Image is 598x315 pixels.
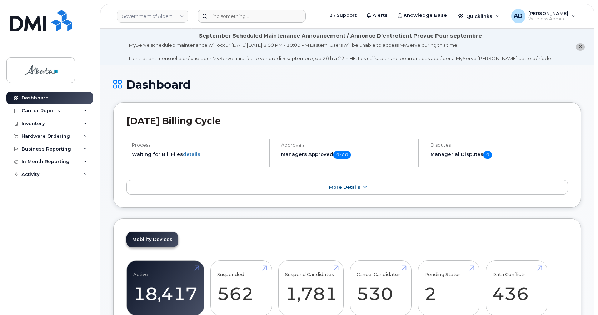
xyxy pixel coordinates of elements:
[424,265,473,312] a: Pending Status 2
[199,32,482,40] div: September Scheduled Maintenance Announcement / Annonce D'entretient Prévue Pour septembre
[217,265,265,312] a: Suspended 562
[430,151,568,159] h5: Managerial Disputes
[333,151,351,159] span: 0 of 0
[483,151,492,159] span: 0
[132,142,263,148] h4: Process
[329,184,360,190] span: More Details
[113,78,581,91] h1: Dashboard
[132,151,263,158] li: Waiting for Bill Files
[126,232,178,247] a: Mobility Devices
[576,43,585,51] button: close notification
[126,115,568,126] h2: [DATE] Billing Cycle
[133,265,198,312] a: Active 18,417
[492,265,540,312] a: Data Conflicts 436
[281,151,412,159] h5: Managers Approved
[430,142,568,148] h4: Disputes
[285,265,337,312] a: Suspend Candidates 1,781
[129,42,552,62] div: MyServe scheduled maintenance will occur [DATE][DATE] 8:00 PM - 10:00 PM Eastern. Users will be u...
[357,265,405,312] a: Cancel Candidates 530
[183,151,200,157] a: details
[281,142,412,148] h4: Approvals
